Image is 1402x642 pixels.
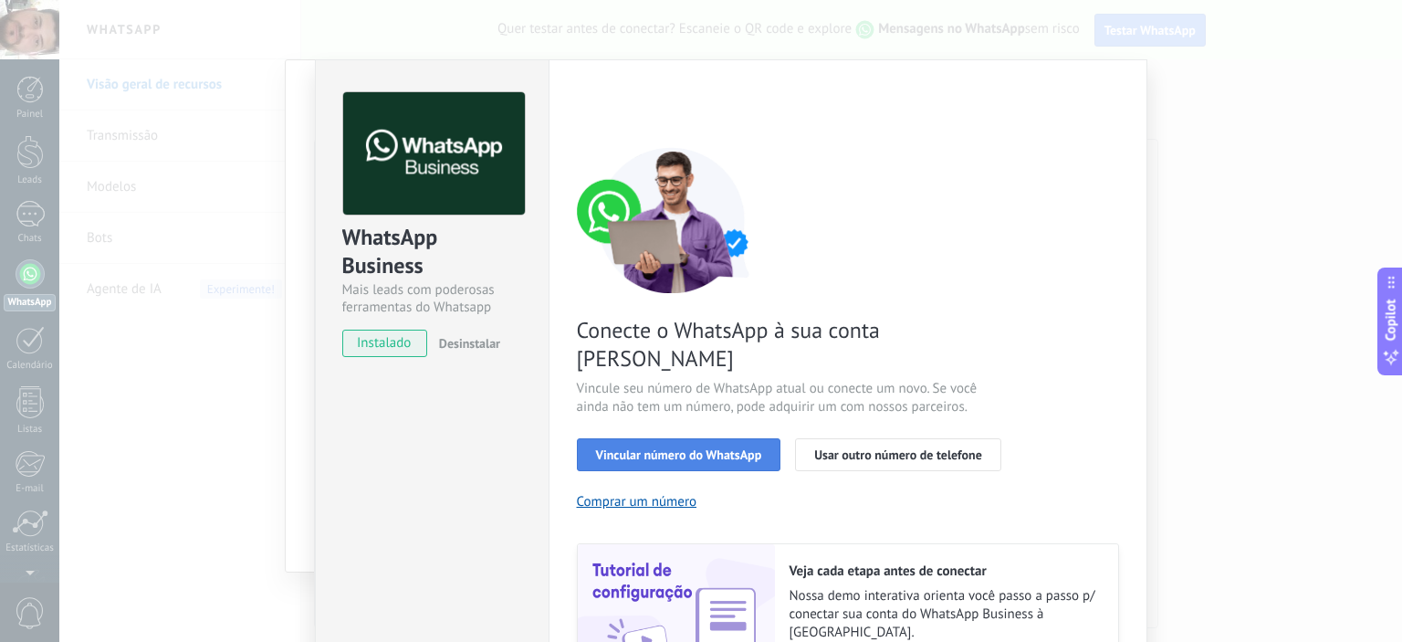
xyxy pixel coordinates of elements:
button: Usar outro número de telefone [795,438,1001,471]
button: Comprar um número [577,493,697,510]
div: Mais leads com poderosas ferramentas do Whatsapp [342,281,522,316]
h2: Veja cada etapa antes de conectar [790,563,1100,580]
span: Vincule seu número de WhatsApp atual ou conecte um novo. Se você ainda não tem um número, pode ad... [577,380,1011,416]
span: Usar outro número de telefone [814,448,982,461]
img: logo_main.png [343,92,525,216]
span: Conecte o WhatsApp à sua conta [PERSON_NAME] [577,316,1011,373]
span: Desinstalar [439,335,500,352]
span: Copilot [1382,299,1400,341]
button: Desinstalar [432,330,500,357]
span: Nossa demo interativa orienta você passo a passo p/ conectar sua conta do WhatsApp Business à [GE... [790,587,1100,642]
button: Vincular número do WhatsApp [577,438,781,471]
div: WhatsApp Business [342,223,522,281]
img: connect number [577,147,769,293]
span: instalado [343,330,426,357]
span: Vincular número do WhatsApp [596,448,762,461]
